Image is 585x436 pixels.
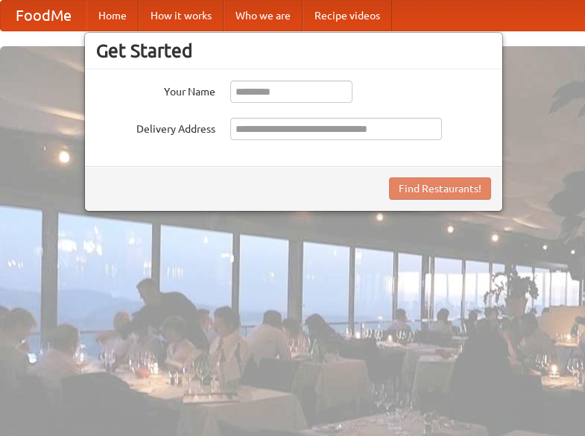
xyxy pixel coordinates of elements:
[139,1,224,31] a: How it works
[389,177,491,200] button: Find Restaurants!
[303,1,392,31] a: Recipe videos
[224,1,303,31] a: Who we are
[96,118,215,136] label: Delivery Address
[1,1,86,31] a: FoodMe
[96,80,215,99] label: Your Name
[86,1,139,31] a: Home
[96,40,491,62] h3: Get Started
